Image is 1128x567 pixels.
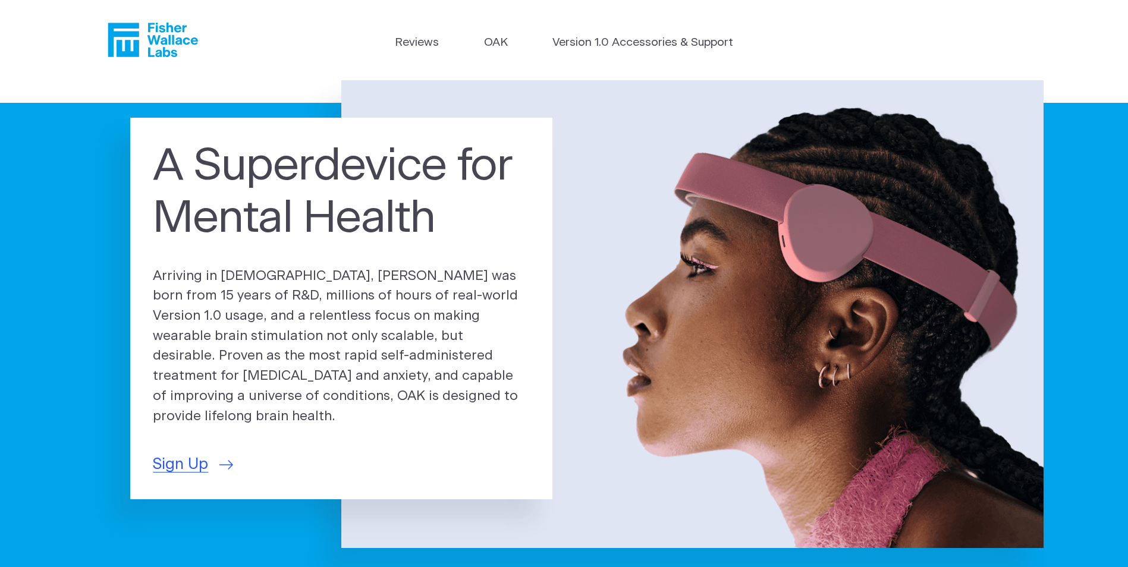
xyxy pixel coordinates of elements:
a: Reviews [395,34,439,52]
p: Arriving in [DEMOGRAPHIC_DATA], [PERSON_NAME] was born from 15 years of R&D, millions of hours of... [153,266,530,427]
a: OAK [484,34,508,52]
a: Sign Up [153,453,233,476]
h1: A Superdevice for Mental Health [153,140,530,244]
span: Sign Up [153,453,208,476]
a: Fisher Wallace [108,23,198,57]
a: Version 1.0 Accessories & Support [552,34,733,52]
